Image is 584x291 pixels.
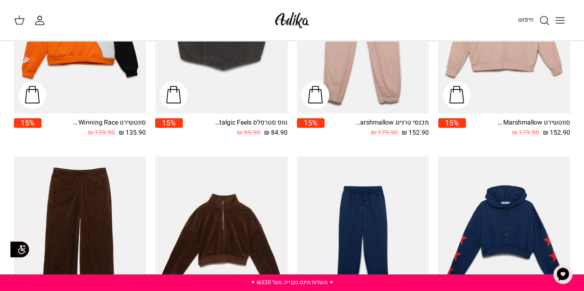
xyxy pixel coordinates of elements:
[42,118,146,138] a: סווטשירט Winning Race אוברסייז 135.90 ₪ 159.90 ₪
[297,118,325,128] span: 15%
[237,128,260,138] span: 99.90 ₪
[119,128,146,138] span: 135.90 ₪
[155,118,183,128] span: 15%
[512,128,539,138] span: 179.90 ₪
[371,128,398,138] span: 179.90 ₪
[402,128,429,138] span: 152.90 ₪
[355,118,429,128] div: מכנסי טרנינג Walking On Marshmallow
[7,237,32,262] img: accessibility_icon02.svg
[496,118,570,128] div: סווטשירט Walking On Marshmallow
[72,118,146,128] div: סווטשירט Winning Race אוברסייז
[438,118,466,138] a: 15%
[155,118,183,138] a: 15%
[272,9,312,31] img: Adika IL
[549,261,577,288] button: צ'אט
[438,118,466,128] span: 15%
[518,15,550,26] a: חיפוש
[297,118,325,138] a: 15%
[214,118,288,128] div: טופ סטרפלס Nostalgic Feels קורדרוי
[466,118,570,138] a: סווטשירט Walking On Marshmallow 152.90 ₪ 179.90 ₪
[264,128,288,138] span: 84.90 ₪
[88,128,115,138] span: 159.90 ₪
[251,278,334,286] a: ✦ משלוח חינם בקנייה מעל ₪220 ✦
[14,118,42,138] a: 15%
[518,15,534,24] span: חיפוש
[183,118,287,138] a: טופ סטרפלס Nostalgic Feels קורדרוי 84.90 ₪ 99.90 ₪
[34,15,49,26] a: החשבון שלי
[550,10,570,30] button: Toggle menu
[14,118,42,128] span: 15%
[543,128,570,138] span: 152.90 ₪
[325,118,429,138] a: מכנסי טרנינג Walking On Marshmallow 152.90 ₪ 179.90 ₪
